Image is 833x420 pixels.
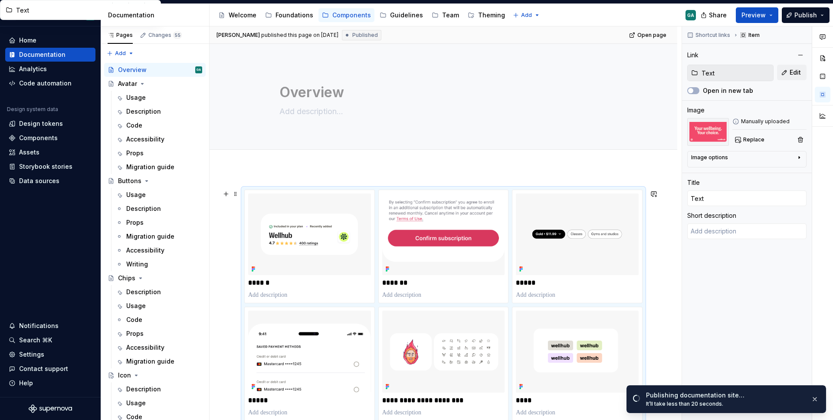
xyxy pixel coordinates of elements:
button: Replace [732,134,768,146]
div: Description [126,385,161,394]
a: Code [112,118,206,132]
a: Description [112,105,206,118]
span: Shortcut links [695,32,730,39]
button: Add [104,47,137,59]
button: Edit [777,65,807,80]
div: Overview [118,66,147,74]
label: Open in new tab [703,86,753,95]
span: Share [709,11,727,20]
div: Theming [478,11,505,20]
div: Description [126,107,161,116]
a: Description [112,202,206,216]
span: Preview [741,11,766,20]
a: Components [318,8,374,22]
div: It’ll take less than 20 seconds. [646,400,804,407]
div: Publishing documentation site… [646,391,804,400]
div: Accessibility [126,135,164,144]
div: Props [126,218,144,227]
div: Manually uploaded [732,118,807,125]
div: Notifications [19,322,59,330]
a: Chips [104,271,206,285]
span: Add [521,12,532,19]
div: Migration guide [126,232,174,241]
div: Description [126,204,161,213]
div: Short description [687,211,736,220]
div: Usage [126,302,146,310]
a: Code [112,313,206,327]
div: Changes [148,32,182,39]
div: GA [197,66,201,74]
a: Data sources [5,174,95,188]
a: Migration guide [112,160,206,174]
svg: Supernova Logo [29,404,72,413]
a: Code automation [5,76,95,90]
div: Description [126,288,161,296]
div: Foundations [275,11,313,20]
div: Data sources [19,177,59,185]
a: Accessibility [112,243,206,257]
button: Help [5,376,95,390]
a: Open page [626,29,670,41]
a: Icon [104,368,206,382]
div: Documentation [108,11,206,20]
a: Foundations [262,8,317,22]
div: Team [442,11,459,20]
div: Components [19,134,58,142]
span: Open page [637,32,666,39]
a: Storybook stories [5,160,95,174]
div: Title [687,178,700,187]
span: Publish [794,11,817,20]
div: Image [687,106,705,115]
img: 37a0a831-2bf1-44d3-a603-01ea8e237bec.png [382,311,505,392]
a: Assets [5,145,95,159]
div: Link [687,51,699,59]
div: GA [687,12,694,19]
div: Buttons [118,177,141,185]
div: Design system data [7,106,58,113]
button: Preview [736,7,778,23]
a: Migration guide [112,230,206,243]
a: Migration guide [112,354,206,368]
a: Settings [5,348,95,361]
div: Home [19,36,36,45]
span: 55 [173,32,182,39]
a: Home [5,33,95,47]
div: Page tree [215,7,508,24]
a: Analytics [5,62,95,76]
div: Migration guide [126,357,174,366]
a: Documentation [5,48,95,62]
a: Props [112,216,206,230]
button: Add [510,9,543,21]
a: Components [5,131,95,145]
div: Usage [126,93,146,102]
div: Icon [118,371,131,380]
button: Image options [691,154,803,164]
a: Writing [112,257,206,271]
a: Props [112,327,206,341]
div: Code automation [19,79,72,88]
a: Guidelines [376,8,426,22]
a: Usage [112,188,206,202]
button: Contact support [5,362,95,376]
div: Accessibility [126,343,164,352]
div: Code [126,121,142,130]
div: Documentation [19,50,66,59]
a: Avatar [104,77,206,91]
div: Usage [126,399,146,407]
div: Avatar [118,79,137,88]
span: Published [352,32,378,39]
div: Settings [19,350,44,359]
span: [PERSON_NAME] [216,32,260,39]
input: Add title [687,190,807,206]
a: Usage [112,91,206,105]
div: Welcome [229,11,256,20]
span: Replace [743,136,764,143]
button: Shortcut links [685,29,734,41]
div: Code [126,315,142,324]
div: Analytics [19,65,47,73]
div: Components [332,11,371,20]
div: Image options [691,154,728,161]
img: 9afe097a-b571-4f38-933c-ee4729198856.png [516,311,639,392]
textarea: Overview [278,82,606,103]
